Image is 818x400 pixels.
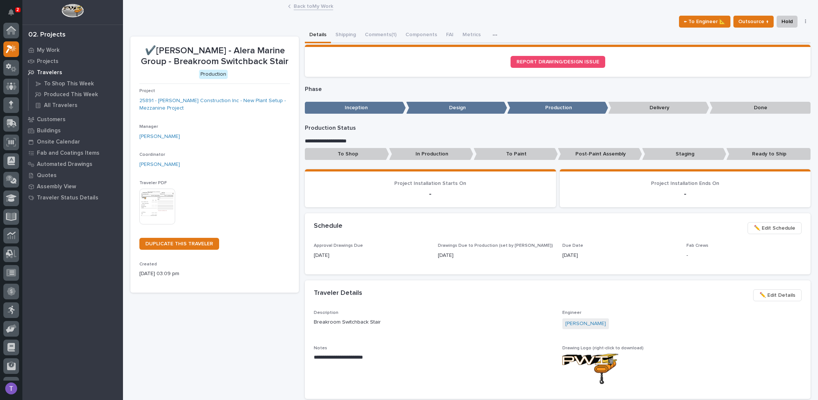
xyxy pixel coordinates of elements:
p: To Shop [305,148,389,160]
p: ✔️[PERSON_NAME] - Alera Marine Group - Breakroom Switchback Stair [139,45,290,67]
button: ✏️ Edit Details [753,289,802,301]
a: Travelers [22,67,123,78]
p: Ready to Ship [726,148,811,160]
button: users-avatar [3,381,19,396]
span: DUPLICATE THIS TRAVELER [145,241,213,246]
span: Notes [314,346,327,350]
span: ✏️ Edit Schedule [754,224,795,233]
h2: Traveler Details [314,289,362,297]
p: [DATE] 03:09 pm [139,270,290,278]
a: Automated Drawings [22,158,123,170]
a: Back toMy Work [294,1,333,10]
a: Buildings [22,125,123,136]
p: Onsite Calendar [37,139,80,145]
a: Fab and Coatings Items [22,147,123,158]
span: Outsource ↑ [738,17,769,26]
a: To Shop This Week [29,78,123,89]
p: Done [710,102,811,114]
p: To Shop This Week [44,81,94,87]
button: Hold [777,16,798,28]
button: ← To Engineer 📐 [679,16,730,28]
button: Notifications [3,4,19,20]
p: To Paint [474,148,558,160]
img: Workspace Logo [61,4,83,18]
p: [DATE] [562,252,678,259]
p: - [314,189,547,198]
p: Traveler Status Details [37,195,98,201]
p: [DATE] [314,252,429,259]
a: DUPLICATE THIS TRAVELER [139,238,219,250]
p: Production Status [305,125,811,132]
a: REPORT DRAWING/DESIGN ISSUE [511,56,605,68]
button: ✏️ Edit Schedule [748,222,802,234]
button: Details [305,28,331,43]
a: All Travelers [29,100,123,110]
h2: Schedule [314,222,342,230]
span: Manager [139,125,158,129]
p: Inception [305,102,406,114]
p: Delivery [608,102,709,114]
span: Drawing Logo (right-click to download) [562,346,644,350]
a: Onsite Calendar [22,136,123,147]
button: Metrics [458,28,485,43]
div: 02. Projects [28,31,66,39]
p: [DATE] [438,252,553,259]
p: - [686,252,802,259]
p: Quotes [37,172,57,179]
span: Drawings Due to Production (set by [PERSON_NAME]) [438,243,553,248]
span: Coordinator [139,152,165,157]
p: Travelers [37,69,62,76]
p: Projects [37,58,59,65]
p: Post-Paint Assembly [558,148,642,160]
p: Breakroom Switchback Stair [314,318,553,326]
a: 25891 - [PERSON_NAME] Construction Inc - New Plant Setup - Mezzanine Project [139,97,290,113]
p: Fab and Coatings Items [37,150,100,157]
button: FAI [442,28,458,43]
p: Production [507,102,608,114]
span: Description [314,311,338,315]
a: [PERSON_NAME] [139,133,180,141]
p: Staging [642,148,726,160]
p: - [569,189,802,198]
a: Projects [22,56,123,67]
p: All Travelers [44,102,78,109]
p: 2 [16,7,19,12]
div: Notifications2 [9,9,19,21]
span: Created [139,262,157,267]
a: [PERSON_NAME] [139,161,180,168]
span: REPORT DRAWING/DESIGN ISSUE [517,59,599,64]
a: Assembly View [22,181,123,192]
span: Engineer [562,311,581,315]
a: [PERSON_NAME] [565,320,606,328]
span: ✏️ Edit Details [759,291,795,300]
button: Outsource ↑ [733,16,774,28]
p: My Work [37,47,60,54]
span: Project Installation Ends On [651,181,719,186]
p: In Production [389,148,473,160]
span: Due Date [562,243,583,248]
p: Automated Drawings [37,161,92,168]
button: Components [401,28,442,43]
a: Traveler Status Details [22,192,123,203]
a: Produced This Week [29,89,123,100]
p: Phase [305,86,811,93]
span: Fab Crews [686,243,708,248]
button: Shipping [331,28,360,43]
a: My Work [22,44,123,56]
span: Project [139,89,155,93]
a: Quotes [22,170,123,181]
img: dw1QH0pcAG-5JZ8OVwXw703DjK2GudU23Mm72WAPthY [562,354,618,384]
a: Customers [22,114,123,125]
button: Comments (1) [360,28,401,43]
p: Produced This Week [44,91,98,98]
p: Customers [37,116,66,123]
span: Approval Drawings Due [314,243,363,248]
span: Project Installation Starts On [394,181,466,186]
p: Design [406,102,507,114]
span: ← To Engineer 📐 [684,17,726,26]
span: Traveler PDF [139,181,167,185]
p: Assembly View [37,183,76,190]
div: Production [199,70,228,79]
span: Hold [781,17,793,26]
p: Buildings [37,127,61,134]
